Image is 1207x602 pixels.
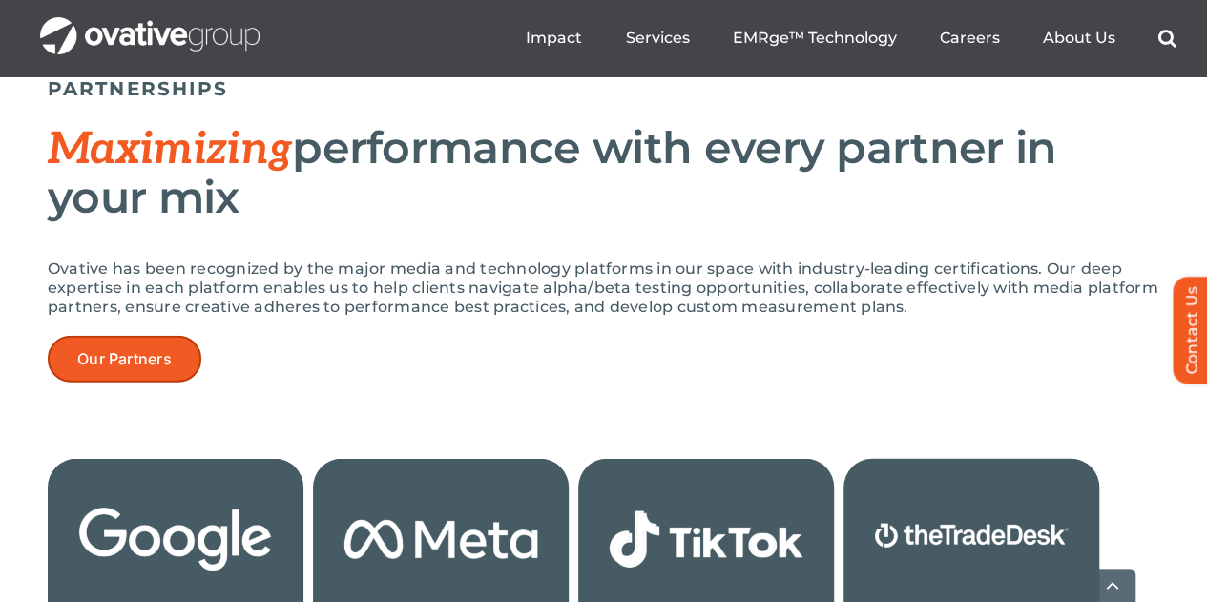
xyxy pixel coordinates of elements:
[939,29,999,48] a: Careers
[1157,29,1176,48] a: Search
[77,350,172,368] span: Our Partners
[48,336,201,383] a: Our Partners
[1042,29,1114,48] a: About Us
[48,259,1159,317] p: Ovative has been recognized by the major media and technology platforms in our space with industr...
[332,478,550,600] img: 3
[48,124,1159,221] h2: performance with every partner in your mix
[67,478,284,600] img: 2
[48,77,1159,100] h5: PARTNERSHIPS
[597,478,815,600] img: 1
[863,478,1080,600] img: Copy of Untitled Design (1)
[732,29,896,48] a: EMRge™ Technology
[526,8,1176,69] nav: Menu
[625,29,689,48] a: Services
[526,29,582,48] a: Impact
[40,15,260,33] a: OG_Full_horizontal_WHT
[48,123,292,176] span: Maximizing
